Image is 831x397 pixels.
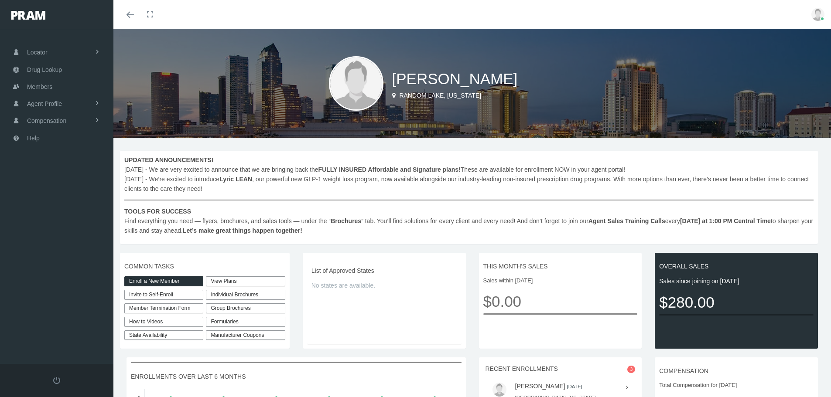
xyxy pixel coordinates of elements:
[131,372,462,381] span: ENROLLMENTS OVER LAST 6 MONTHS
[27,78,52,95] span: Members
[206,276,285,286] a: View Plans
[486,365,558,372] span: RECENT ENROLLMENTS
[318,166,461,173] b: FULLY INSURED Affordable and Signature plans!
[27,130,40,146] span: Help
[659,276,814,286] span: Sales since joining on [DATE]
[515,383,565,390] a: [PERSON_NAME]
[627,366,635,373] span: 3
[124,156,214,163] b: UPDATED ANNOUNCEMENTS!
[680,217,771,224] b: [DATE] at 1:00 PM Central Time
[124,155,814,235] span: [DATE] - We are very excited to announce that we are bringing back the These are available for en...
[124,303,203,313] a: Member Termination Form
[659,290,814,314] span: $280.00
[392,70,518,87] span: [PERSON_NAME]
[124,317,203,327] a: How to Videos
[124,261,285,271] span: COMMON TASKS
[329,56,383,111] img: user-placeholder.jpg
[27,44,48,61] span: Locator
[183,227,302,234] b: Let’s make great things happen together!
[811,8,824,21] img: user-placeholder.jpg
[659,366,814,376] span: COMPENSATION
[206,303,285,313] div: Group Brochures
[124,276,203,286] a: Enroll a New Member
[659,261,814,271] span: OVERALL SALES
[311,281,457,290] span: No states are available.
[331,217,361,224] b: Brochures
[206,317,285,327] div: Formularies
[124,208,191,215] b: TOOLS FOR SUCCESS
[27,95,62,112] span: Agent Profile
[27,112,66,129] span: Compensation
[483,276,638,285] span: Sales within [DATE]
[219,176,252,183] b: Lyric LEAN
[588,217,665,224] b: Agent Sales Training Calls
[483,261,638,271] span: THIS MONTH'S SALES
[567,384,582,389] small: [DATE]
[11,11,45,20] img: PRAM_20_x_78.png
[399,92,481,99] span: Random Lake, [US_STATE]
[311,266,457,275] span: List of Approved States
[483,289,638,313] span: $0.00
[659,381,814,390] span: Total Compensation for [DATE]
[124,290,203,300] a: Invite to Self-Enroll
[492,383,506,397] img: user-placeholder.jpg
[206,330,285,340] a: Manufacturer Coupons
[27,61,62,78] span: Drug Lookup
[206,290,285,300] div: Individual Brochures
[124,330,203,340] a: State Availability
